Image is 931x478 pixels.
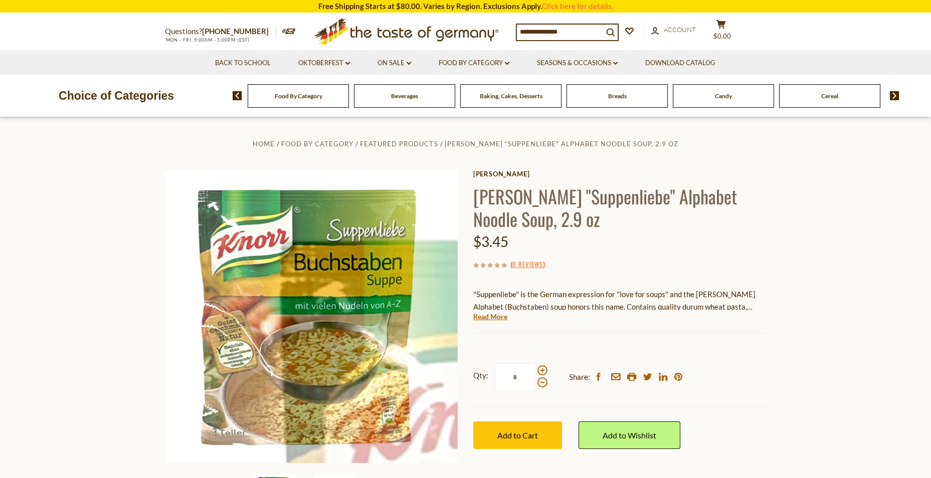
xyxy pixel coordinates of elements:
[512,259,543,270] a: 0 Reviews
[360,140,438,148] a: Featured Products
[215,58,271,69] a: Back to School
[890,91,899,100] img: next arrow
[497,430,538,440] span: Add to Cart
[480,92,542,100] a: Baking, Cakes, Desserts
[473,170,767,178] a: [PERSON_NAME]
[608,92,627,100] a: Breads
[473,185,767,230] h1: [PERSON_NAME] "Suppenliebe" Alphabet Noodle Soup, 2.9 oz
[537,58,618,69] a: Seasons & Occasions
[664,26,696,34] span: Account
[651,25,696,36] a: Account
[821,92,838,100] a: Cereal
[473,288,767,313] p: "Suppenliebe" is the German expression for "love for soups" and the [PERSON_NAME] Alphabet (Buchs...
[445,140,678,148] a: [PERSON_NAME] "Suppenliebe" Alphabet Noodle Soup, 2.9 oz
[473,421,562,449] button: Add to Cart
[165,37,250,43] span: MON - FRI, 9:00AM - 5:00PM (EST)
[715,92,732,100] a: Candy
[495,363,536,391] input: Qty:
[378,58,411,69] a: On Sale
[510,259,545,269] span: ( )
[473,233,508,250] span: $3.45
[645,58,715,69] a: Download Catalog
[579,421,680,449] a: Add to Wishlist
[233,91,242,100] img: previous arrow
[439,58,509,69] a: Food By Category
[165,25,276,38] p: Questions?
[298,58,350,69] a: Oktoberfest
[202,27,269,36] a: [PHONE_NUMBER]
[706,20,736,45] button: $0.00
[542,2,613,11] a: Click here for details.
[713,32,731,40] span: $0.00
[275,92,322,100] a: Food By Category
[165,170,458,463] img: Knorr "Suppenliebe" Alphabet Noodle Soup, 2.9 oz
[391,92,418,100] a: Beverages
[253,140,275,148] a: Home
[569,371,590,383] span: Share:
[473,312,507,322] a: Read More
[473,369,488,382] strong: Qty:
[281,140,353,148] a: Food By Category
